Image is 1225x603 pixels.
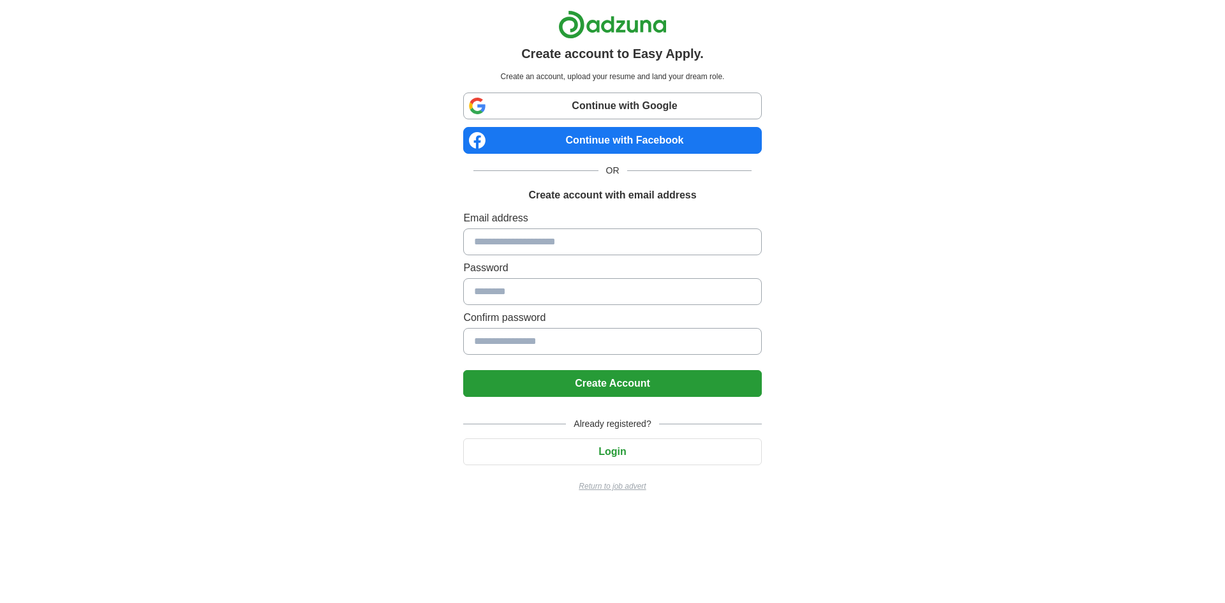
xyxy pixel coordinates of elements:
[463,438,761,465] button: Login
[566,417,658,431] span: Already registered?
[463,480,761,492] a: Return to job advert
[463,446,761,457] a: Login
[463,93,761,119] a: Continue with Google
[463,127,761,154] a: Continue with Facebook
[466,71,759,82] p: Create an account, upload your resume and land your dream role.
[528,188,696,203] h1: Create account with email address
[463,211,761,226] label: Email address
[463,310,761,325] label: Confirm password
[558,10,667,39] img: Adzuna logo
[598,164,627,177] span: OR
[463,260,761,276] label: Password
[521,44,704,63] h1: Create account to Easy Apply.
[463,370,761,397] button: Create Account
